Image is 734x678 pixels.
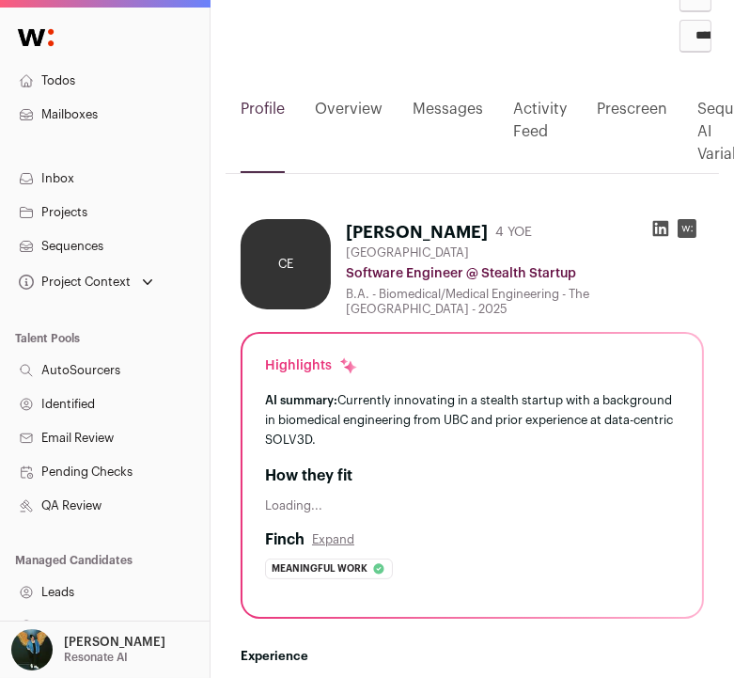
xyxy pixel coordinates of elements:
[312,532,354,547] button: Expand
[346,245,469,260] span: [GEOGRAPHIC_DATA]
[15,269,157,295] button: Open dropdown
[413,98,483,173] a: Messages
[513,98,567,173] a: Activity Feed
[265,465,679,487] h2: How they fit
[241,219,331,309] div: CE
[346,287,704,317] div: B.A. - Biomedical/Medical Engineering - The [GEOGRAPHIC_DATA] - 2025
[272,560,367,578] span: Meaningful work
[265,394,337,406] span: AI summary:
[241,98,285,173] a: Profile
[241,649,704,664] h2: Experience
[64,650,128,665] p: Resonate AI
[265,498,679,513] div: Loading...
[265,528,305,551] h2: Finch
[597,98,667,173] a: Prescreen
[15,275,131,290] div: Project Context
[64,635,165,650] p: [PERSON_NAME]
[8,19,64,56] img: Wellfound
[8,629,169,670] button: Open dropdown
[495,223,532,242] div: 4 YOE
[315,98,383,173] a: Overview
[346,219,488,245] h1: [PERSON_NAME]
[265,356,358,375] div: Highlights
[346,264,704,283] div: Software Engineer @ Stealth Startup
[11,629,53,670] img: 12031951-medium_jpg
[265,390,679,449] div: Currently innovating in a stealth startup with a background in biomedical engineering from UBC an...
